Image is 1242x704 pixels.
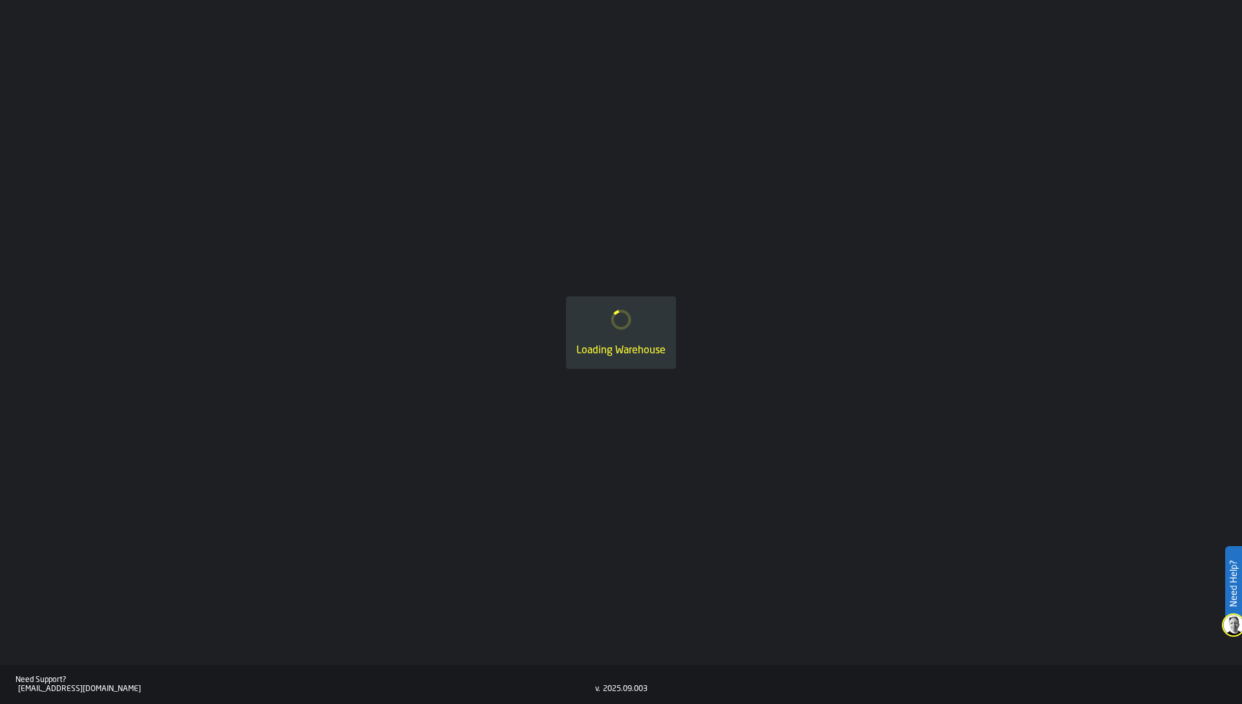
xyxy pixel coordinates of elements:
[16,676,595,685] div: Need Support?
[576,343,666,358] div: Loading Warehouse
[595,685,600,694] div: v.
[603,685,648,694] div: 2025.09.003
[18,685,595,694] div: [EMAIL_ADDRESS][DOMAIN_NAME]
[16,676,595,694] a: Need Support?[EMAIL_ADDRESS][DOMAIN_NAME]
[1226,547,1241,620] label: Need Help?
